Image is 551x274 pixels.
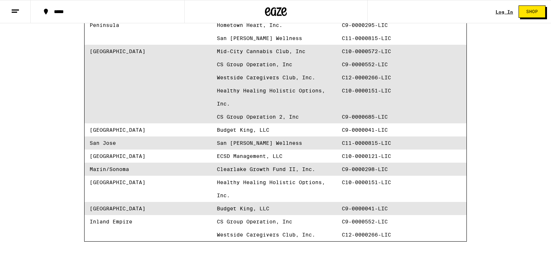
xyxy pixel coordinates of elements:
span: Budget King, LLC [217,123,336,136]
span: C11-0000815-LIC [342,136,461,150]
span: C10-0000572-LIC [342,45,461,58]
a: Log In [496,9,513,14]
span: Healthy Healing Holistic Options, Inc. [217,84,336,110]
div: Inland Empire [90,215,212,241]
span: C11-0000815-LIC [342,32,461,45]
span: CS Group Operation, Inc [217,58,336,71]
span: C9-0000685-LIC [342,110,461,123]
span: San [PERSON_NAME] Wellness [217,32,336,45]
span: Mid-City Cannabis Club, Inc [217,45,336,58]
span: Hometown Heart, Inc. [217,19,336,32]
div: [GEOGRAPHIC_DATA] [90,202,212,215]
span: Clearlake Growth Fund II, Inc. [217,163,336,176]
div: San Jose [90,136,212,150]
span: San [PERSON_NAME] Wellness [217,136,336,150]
div: Peninsula [90,19,212,45]
a: Shop [513,5,551,18]
span: C9-0000552-LIC [342,215,461,228]
span: Westside Caregivers Club, Inc. [217,71,336,84]
span: Westside Caregivers Club, Inc. [217,228,336,241]
span: Shop [526,9,538,14]
span: Budget King, LLC [217,202,336,215]
span: CS Group Operation 2, Inc [217,110,336,123]
div: [GEOGRAPHIC_DATA] [90,45,212,123]
span: Hi. Need any help? [4,5,52,11]
button: Shop [519,5,546,18]
span: C9-0000298-LIC [342,163,461,176]
span: C9-0000295-LIC [342,19,461,32]
span: C10-0000151-LIC [342,84,461,110]
span: C10-0000151-LIC [342,176,461,202]
div: Marin/Sonoma [90,163,212,176]
span: C12-0000266-LIC [342,71,461,84]
div: [GEOGRAPHIC_DATA] [90,176,212,202]
span: Healthy Healing Holistic Options, Inc. [217,176,336,202]
div: [GEOGRAPHIC_DATA] [90,150,212,163]
span: C12-0000266-LIC [342,228,461,241]
span: C9-0000041-LIC [342,202,461,215]
span: C9-0000041-LIC [342,123,461,136]
span: ECSD Management, LLC [217,150,336,163]
span: C10-0000121-LIC [342,150,461,163]
span: C9-0000552-LIC [342,58,461,71]
span: CS Group Operation, Inc [217,215,336,228]
div: [GEOGRAPHIC_DATA] [90,123,212,136]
